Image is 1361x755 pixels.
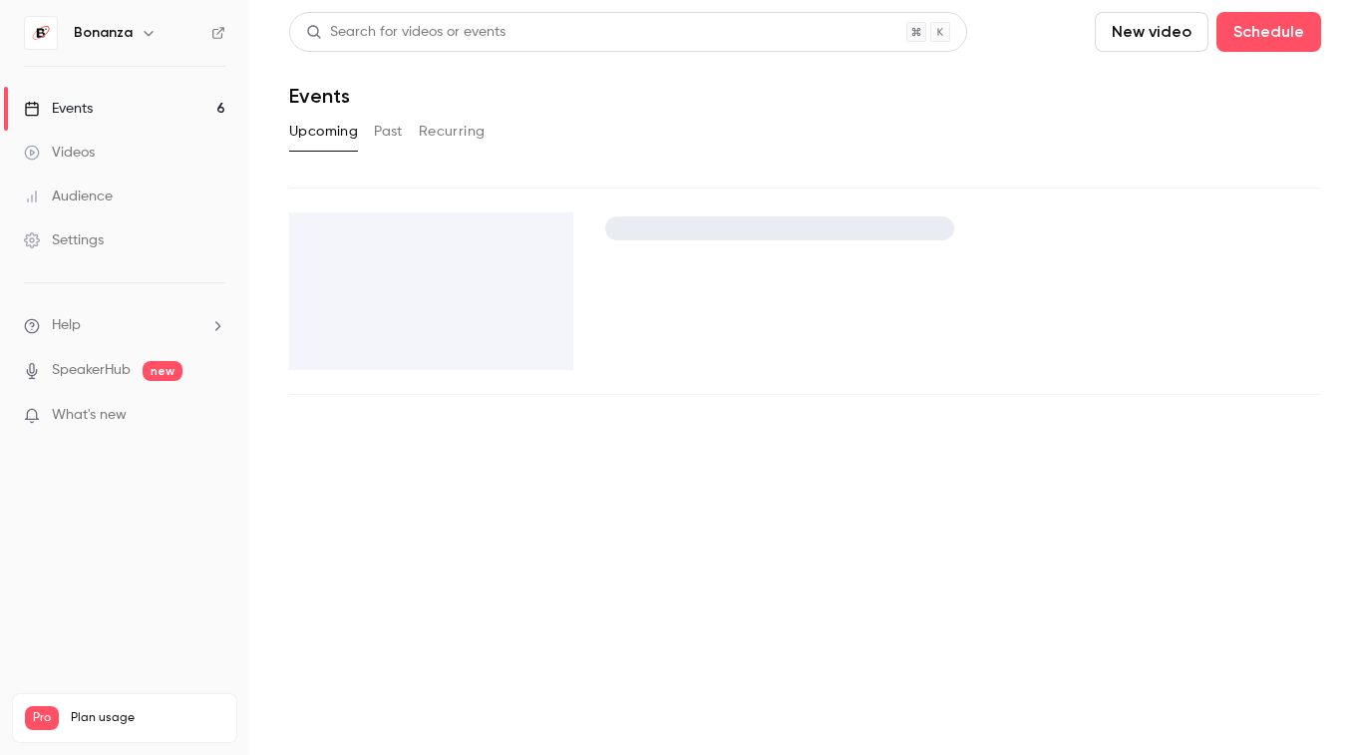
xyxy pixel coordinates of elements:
[1216,12,1321,52] button: Schedule
[25,17,57,49] img: Bonanza
[1095,12,1208,52] button: New video
[24,315,225,336] li: help-dropdown-opener
[52,315,81,336] span: Help
[24,230,104,250] div: Settings
[24,143,95,163] div: Videos
[306,22,506,43] div: Search for videos or events
[71,710,224,726] span: Plan usage
[289,116,358,148] button: Upcoming
[74,23,133,43] h6: Bonanza
[24,99,93,119] div: Events
[52,405,127,426] span: What's new
[419,116,486,148] button: Recurring
[52,360,131,381] a: SpeakerHub
[24,187,113,206] div: Audience
[289,84,350,108] h1: Events
[374,116,403,148] button: Past
[143,361,182,381] span: new
[25,706,59,730] span: Pro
